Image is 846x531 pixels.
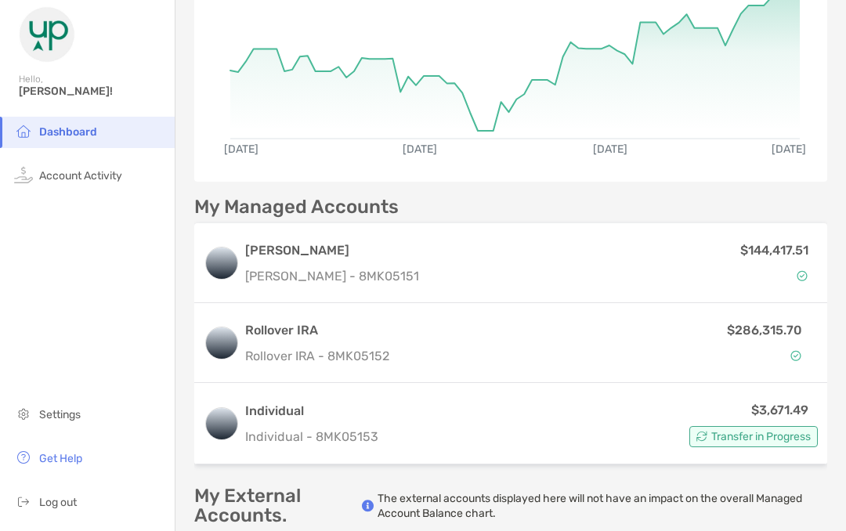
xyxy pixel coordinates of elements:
[378,491,827,521] p: The external accounts displayed here will not have an impact on the overall Managed Account Balan...
[224,143,258,156] text: [DATE]
[194,486,362,526] p: My External Accounts.
[696,431,707,442] img: Account Status icon
[740,240,808,260] p: $144,417.51
[245,427,378,446] p: Individual - 8MK05153
[19,6,75,63] img: Zoe Logo
[39,496,77,509] span: Log out
[14,165,33,184] img: activity icon
[206,247,237,279] img: logo account
[797,270,808,281] img: Account Status icon
[39,408,81,421] span: Settings
[711,432,811,441] span: Transfer in Progress
[790,350,801,361] img: Account Status icon
[245,266,419,286] p: [PERSON_NAME] - 8MK05151
[727,320,802,340] p: $286,315.70
[206,327,237,359] img: logo account
[14,121,33,140] img: household icon
[206,408,237,439] img: logo account
[362,500,374,512] img: info
[593,143,627,156] text: [DATE]
[751,400,808,420] p: $3,671.49
[245,346,508,366] p: Rollover IRA - 8MK05152
[39,125,97,139] span: Dashboard
[245,241,419,260] h3: [PERSON_NAME]
[14,448,33,467] img: get-help icon
[19,85,165,98] span: [PERSON_NAME]!
[403,143,437,156] text: [DATE]
[772,143,806,156] text: [DATE]
[194,197,399,217] p: My Managed Accounts
[245,321,508,340] h3: Rollover IRA
[245,402,378,421] h3: Individual
[39,169,122,182] span: Account Activity
[14,404,33,423] img: settings icon
[14,492,33,511] img: logout icon
[39,452,82,465] span: Get Help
